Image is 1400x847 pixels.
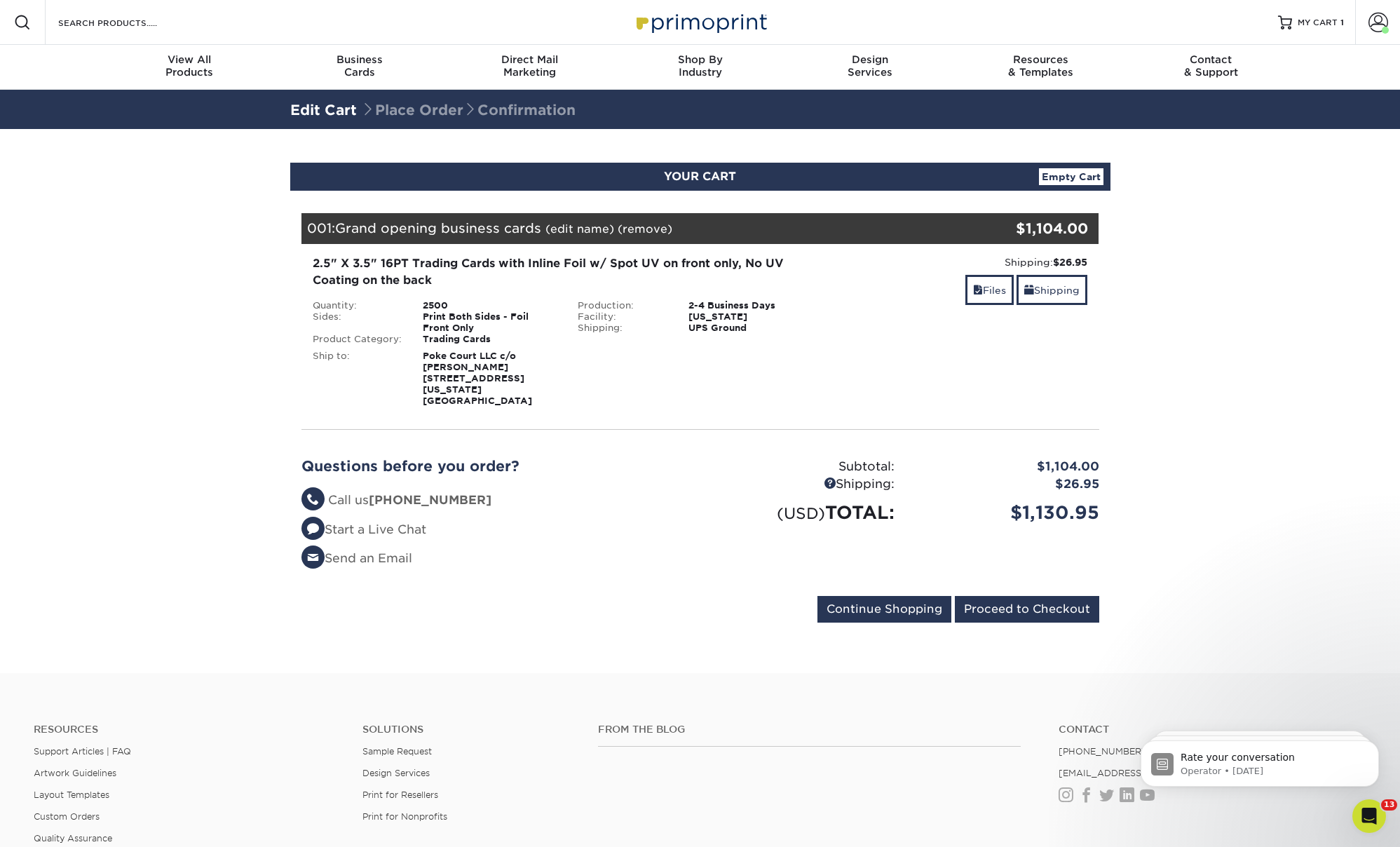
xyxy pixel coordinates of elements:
a: Send an Email [301,551,412,565]
a: (remove) [618,222,672,236]
img: Primoprint [630,7,770,37]
div: Marketing [444,53,615,79]
div: & Support [1126,53,1296,79]
span: Direct Mail [444,53,615,66]
a: Shipping [1017,275,1087,305]
span: shipping [1024,285,1034,296]
div: Quantity: [302,300,413,311]
a: Contact [1059,724,1366,736]
span: 1 [1340,18,1344,27]
a: (edit name) [545,222,614,236]
div: 2500 [412,300,567,311]
h2: Questions before you order? [301,458,690,475]
strong: Poke Court LLC c/o [PERSON_NAME] [STREET_ADDRESS] [US_STATE][GEOGRAPHIC_DATA] [423,351,532,406]
div: Shipping: [843,255,1088,269]
a: Layout Templates [34,790,109,800]
a: Contact& Support [1126,45,1296,90]
div: Industry [615,53,785,79]
span: View All [104,53,275,66]
a: Resources& Templates [956,45,1126,90]
div: $1,104.00 [966,218,1089,239]
h4: Resources [34,724,341,736]
a: Direct MailMarketing [444,45,615,90]
a: Print for Nonprofits [362,811,447,822]
input: SEARCH PRODUCTS..... [57,14,193,31]
span: Contact [1126,53,1296,66]
div: Subtotal: [700,458,905,476]
span: Place Order Confirmation [361,102,576,118]
a: Print for Resellers [362,790,438,800]
a: BusinessCards [274,45,444,90]
h4: Solutions [362,724,576,736]
div: Print Both Sides - Foil Front Only [412,311,567,334]
span: MY CART [1298,17,1338,29]
input: Continue Shopping [817,596,951,623]
a: [EMAIL_ADDRESS][DOMAIN_NAME] [1059,768,1226,778]
a: Shop ByIndustry [615,45,785,90]
div: Trading Cards [412,334,567,345]
div: Product Category: [302,334,413,345]
span: Business [274,53,444,66]
div: Cards [274,53,444,79]
a: DesignServices [785,45,956,90]
div: $1,130.95 [905,499,1110,526]
iframe: Intercom notifications message [1120,711,1400,809]
div: Shipping: [567,323,678,334]
span: Design [785,53,956,66]
div: Ship to: [302,351,413,407]
a: [PHONE_NUMBER] [1059,746,1146,757]
div: Products [104,53,275,79]
a: Empty Cart [1039,168,1103,185]
span: files [973,285,983,296]
div: $26.95 [905,475,1110,494]
a: Sample Request [362,746,432,757]
input: Proceed to Checkout [955,596,1099,623]
a: Design Services [362,768,430,778]
small: (USD) [777,504,825,522]
div: Services [785,53,956,79]
div: Sides: [302,311,413,334]
span: Grand opening business cards [335,220,541,236]
a: Files [965,275,1014,305]
a: Artwork Guidelines [34,768,116,778]
div: 2-4 Business Days [678,300,833,311]
a: Support Articles | FAQ [34,746,131,757]
strong: $26.95 [1053,257,1087,268]
div: [US_STATE] [678,311,833,323]
div: Shipping: [700,475,905,494]
div: TOTAL: [700,499,905,526]
div: $1,104.00 [905,458,1110,476]
a: Edit Cart [290,102,357,118]
span: Shop By [615,53,785,66]
div: 2.5" X 3.5" 16PT Trading Cards with Inline Foil w/ Spot UV on front only, No UV Coating on the back [313,255,822,289]
span: 13 [1381,799,1397,811]
span: Resources [956,53,1126,66]
span: YOUR CART [664,170,736,183]
iframe: Intercom live chat [1352,799,1386,833]
li: Call us [301,492,690,510]
div: Facility: [567,311,678,323]
div: Production: [567,300,678,311]
a: Start a Live Chat [301,522,426,536]
strong: [PHONE_NUMBER] [369,493,491,507]
div: UPS Ground [678,323,833,334]
h4: From the Blog [598,724,1021,736]
div: 001: [301,213,966,244]
a: View AllProducts [104,45,275,90]
div: & Templates [956,53,1126,79]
